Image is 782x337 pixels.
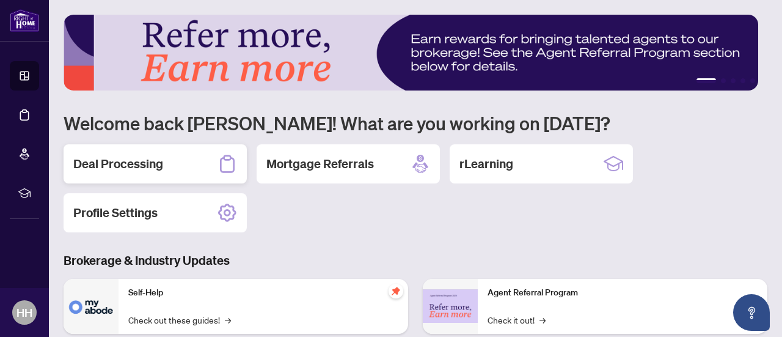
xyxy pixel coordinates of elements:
button: Open asap [733,294,770,331]
button: 2 [721,78,726,83]
img: logo [10,9,39,32]
h2: Deal Processing [73,155,163,172]
button: 5 [750,78,755,83]
img: Slide 0 [64,15,758,91]
button: 4 [740,78,745,83]
span: → [225,313,231,327]
h3: Brokerage & Industry Updates [64,252,767,269]
p: Self-Help [128,286,398,300]
img: Agent Referral Program [423,289,478,323]
span: pushpin [389,284,403,298]
h1: Welcome back [PERSON_NAME]! What are you working on [DATE]? [64,111,767,135]
p: Agent Referral Program [488,286,758,300]
button: 1 [696,78,716,83]
span: HH [16,304,32,321]
button: 3 [731,78,736,83]
span: → [539,313,546,327]
h2: rLearning [459,155,513,172]
a: Check it out!→ [488,313,546,327]
h2: Profile Settings [73,204,158,221]
h2: Mortgage Referrals [266,155,374,172]
a: Check out these guides!→ [128,313,231,327]
img: Self-Help [64,279,119,334]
